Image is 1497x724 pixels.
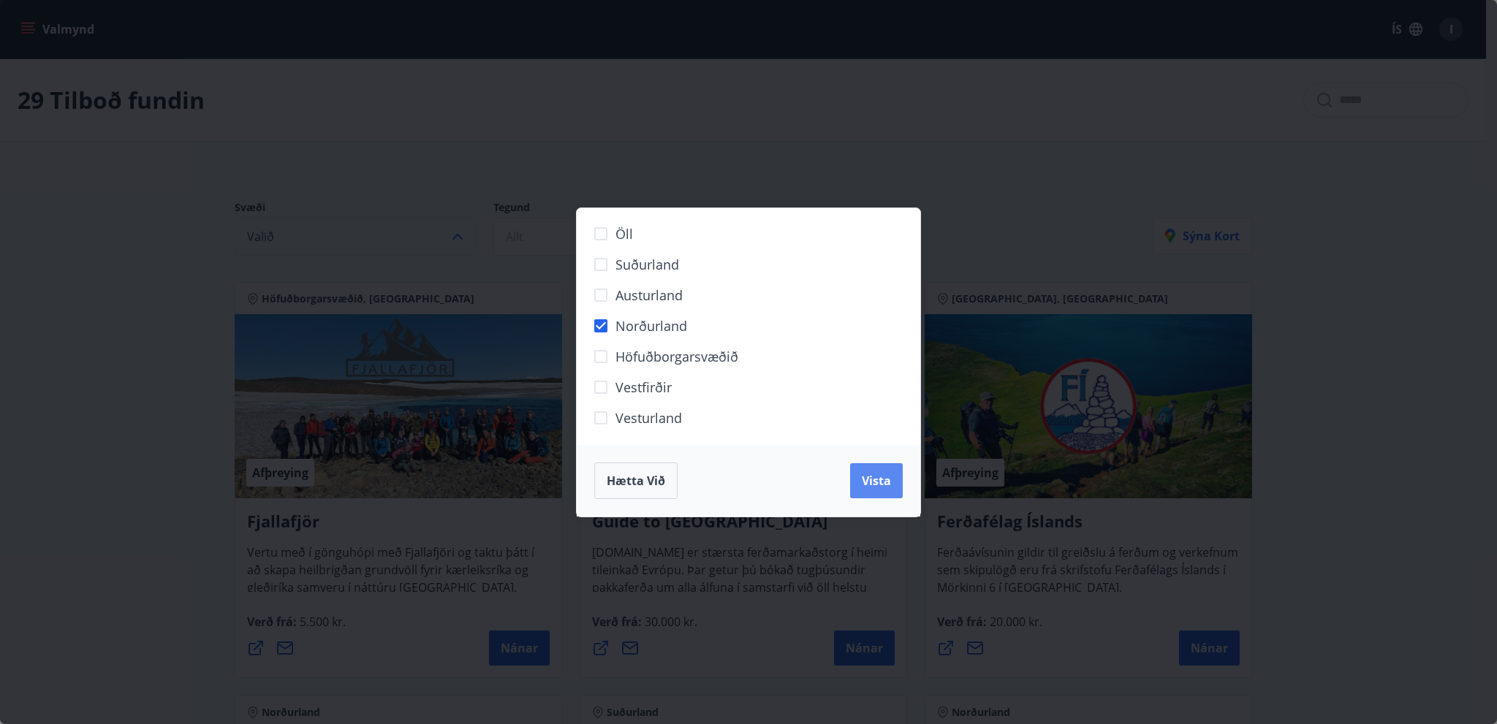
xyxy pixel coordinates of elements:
span: Vesturland [615,408,682,427]
span: Austurland [615,286,683,305]
button: Hætta við [594,462,678,499]
span: Hætta við [607,473,665,489]
span: Norðurland [615,316,687,335]
span: Suðurland [615,255,679,274]
span: Höfuðborgarsvæðið [615,347,738,366]
span: Öll [615,224,633,243]
span: Vestfirðir [615,378,672,397]
button: Vista [850,463,903,498]
span: Vista [862,473,891,489]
